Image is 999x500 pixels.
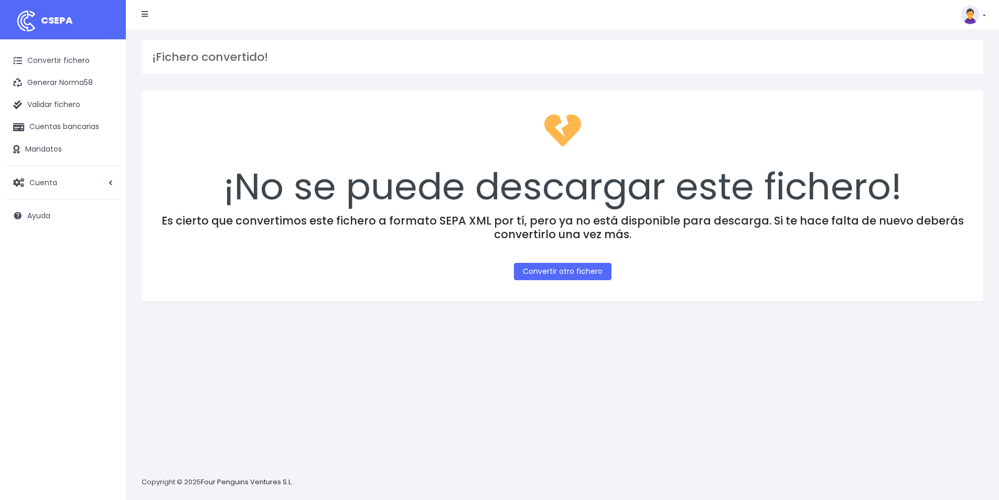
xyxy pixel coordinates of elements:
a: Ayuda [5,205,121,227]
img: profile [961,5,980,24]
a: Convertir fichero [5,50,121,72]
a: Convertir otro fichero [514,263,611,280]
span: CSEPA [41,14,73,27]
div: ¡No se puede descargar este fichero! [155,104,970,214]
h4: Es cierto que convertimos este fichero a formato SEPA XML por tí, pero ya no está disponible para... [155,214,970,240]
a: Validar fichero [5,94,121,116]
span: Ayuda [27,210,50,221]
a: Mandatos [5,139,121,161]
img: logo [13,8,39,34]
a: Cuentas bancarias [5,116,121,138]
a: Cuenta [5,172,121,194]
p: Copyright © 2025 . [142,477,294,488]
h3: ¡Fichero convertido! [152,50,973,64]
a: Four Penguins Ventures S.L. [201,477,293,487]
span: Cuenta [29,177,57,187]
a: Generar Norma58 [5,72,121,94]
